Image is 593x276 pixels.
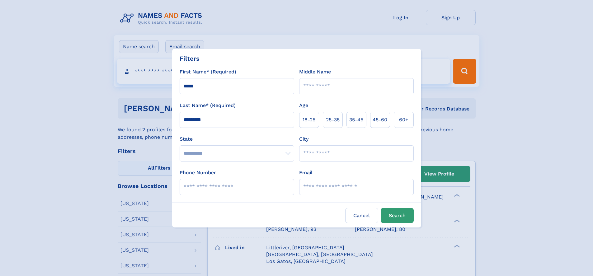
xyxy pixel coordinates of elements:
label: Middle Name [299,68,331,76]
span: 35‑45 [349,116,363,124]
span: 45‑60 [373,116,387,124]
label: Phone Number [180,169,216,176]
label: Last Name* (Required) [180,102,236,109]
label: First Name* (Required) [180,68,236,76]
span: 25‑35 [326,116,340,124]
button: Search [381,208,414,223]
span: 60+ [399,116,408,124]
label: Age [299,102,308,109]
label: City [299,135,308,143]
div: Filters [180,54,200,63]
label: State [180,135,294,143]
span: 18‑25 [303,116,315,124]
label: Email [299,169,313,176]
label: Cancel [345,208,378,223]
